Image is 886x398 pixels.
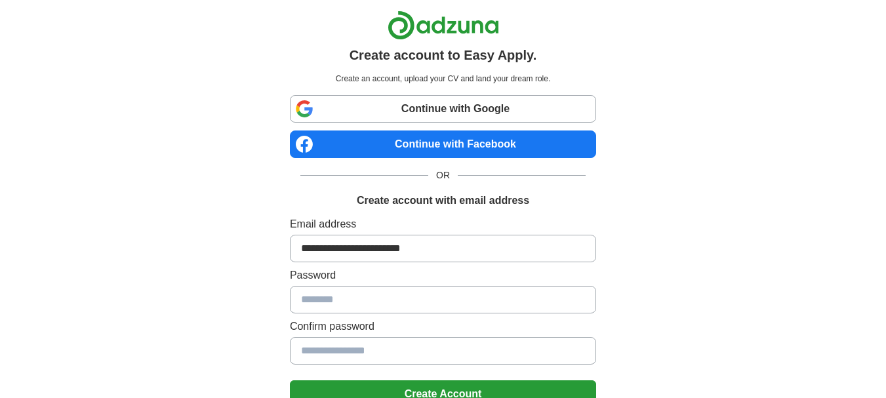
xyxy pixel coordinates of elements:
[428,169,458,182] span: OR
[290,268,596,283] label: Password
[350,45,537,65] h1: Create account to Easy Apply.
[290,216,596,232] label: Email address
[290,95,596,123] a: Continue with Google
[290,319,596,334] label: Confirm password
[292,73,594,85] p: Create an account, upload your CV and land your dream role.
[388,10,499,40] img: Adzuna logo
[357,193,529,209] h1: Create account with email address
[290,130,596,158] a: Continue with Facebook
